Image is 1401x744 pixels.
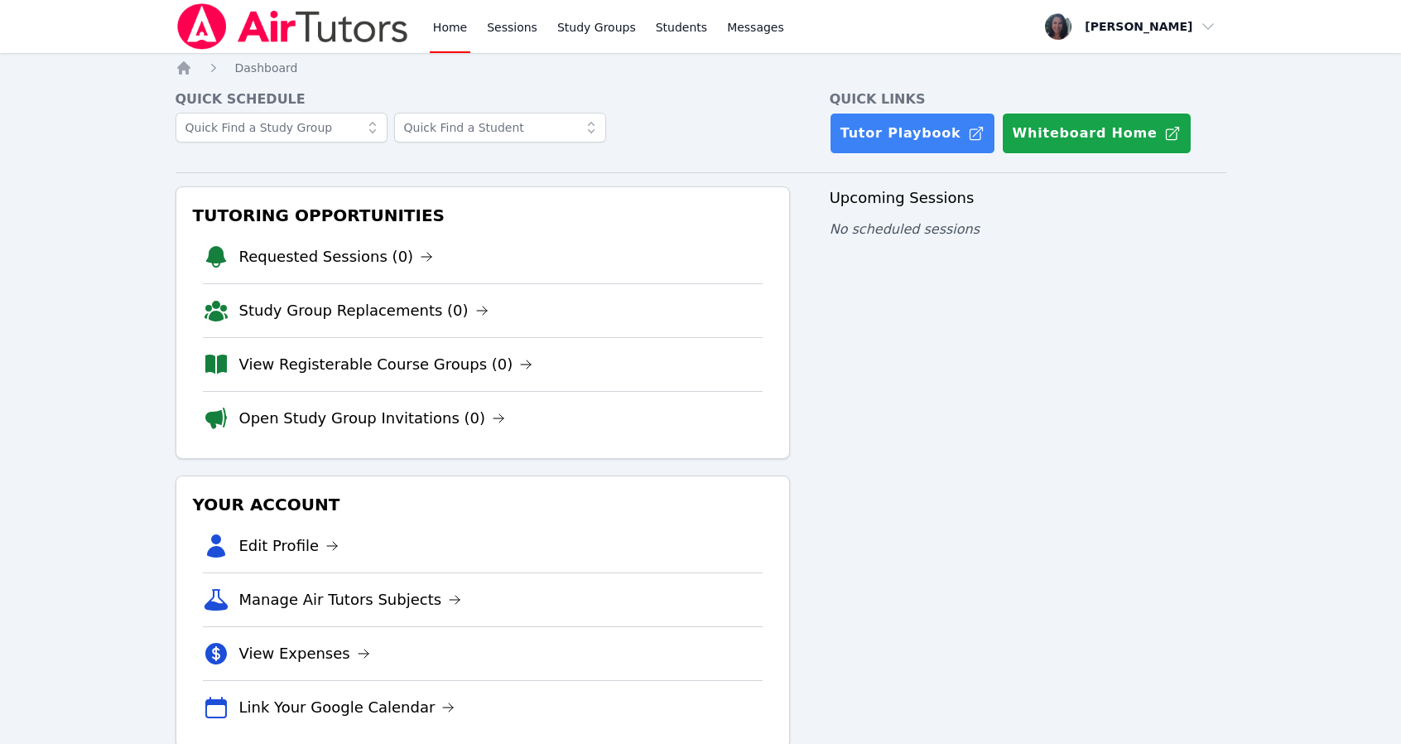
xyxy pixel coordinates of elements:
[394,113,606,143] input: Quick Find a Student
[830,221,980,237] span: No scheduled sessions
[239,534,339,558] a: Edit Profile
[239,588,462,611] a: Manage Air Tutors Subjects
[239,245,434,268] a: Requested Sessions (0)
[176,60,1226,76] nav: Breadcrumb
[235,61,298,75] span: Dashboard
[190,200,776,230] h3: Tutoring Opportunities
[176,113,388,143] input: Quick Find a Study Group
[176,89,790,109] h4: Quick Schedule
[235,60,298,76] a: Dashboard
[830,186,1226,210] h3: Upcoming Sessions
[830,89,1226,109] h4: Quick Links
[830,113,995,154] a: Tutor Playbook
[1002,113,1192,154] button: Whiteboard Home
[190,490,776,519] h3: Your Account
[239,299,489,322] a: Study Group Replacements (0)
[176,3,410,50] img: Air Tutors
[239,407,506,430] a: Open Study Group Invitations (0)
[239,353,533,376] a: View Registerable Course Groups (0)
[239,642,370,665] a: View Expenses
[727,19,784,36] span: Messages
[239,696,455,719] a: Link Your Google Calendar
